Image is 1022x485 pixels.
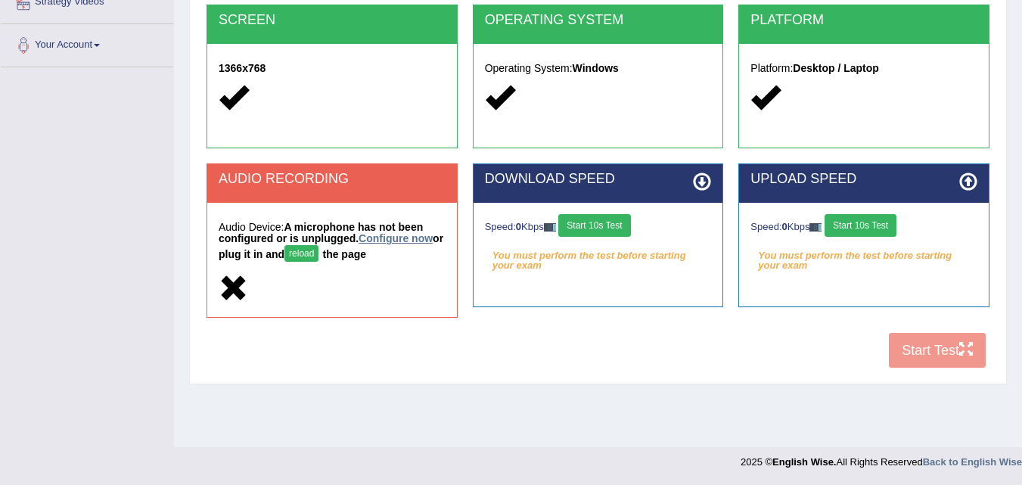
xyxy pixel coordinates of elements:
h2: OPERATING SYSTEM [485,13,712,28]
img: ajax-loader-fb-connection.gif [809,223,822,232]
div: Speed: Kbps [750,214,977,241]
h5: Platform: [750,63,977,74]
div: Speed: Kbps [485,214,712,241]
strong: Desktop / Laptop [793,62,879,74]
em: You must perform the test before starting your exam [485,244,712,267]
h2: PLATFORM [750,13,977,28]
button: Start 10s Test [825,214,896,237]
strong: 0 [516,221,521,232]
strong: A microphone has not been configured or is unplugged. or plug it in and the page [219,221,443,260]
h2: UPLOAD SPEED [750,172,977,187]
a: Your Account [1,24,173,62]
h5: Operating System: [485,63,712,74]
h5: Audio Device: [219,222,446,266]
em: You must perform the test before starting your exam [750,244,977,267]
strong: 0 [782,221,787,232]
strong: 1366x768 [219,62,266,74]
strong: Windows [573,62,619,74]
button: Start 10s Test [558,214,630,237]
strong: English Wise. [772,456,836,468]
h2: AUDIO RECORDING [219,172,446,187]
div: 2025 © All Rights Reserved [741,447,1022,469]
img: ajax-loader-fb-connection.gif [544,223,556,232]
h2: SCREEN [219,13,446,28]
a: Back to English Wise [923,456,1022,468]
button: reload [284,245,318,262]
h2: DOWNLOAD SPEED [485,172,712,187]
a: Configure now [359,232,433,244]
